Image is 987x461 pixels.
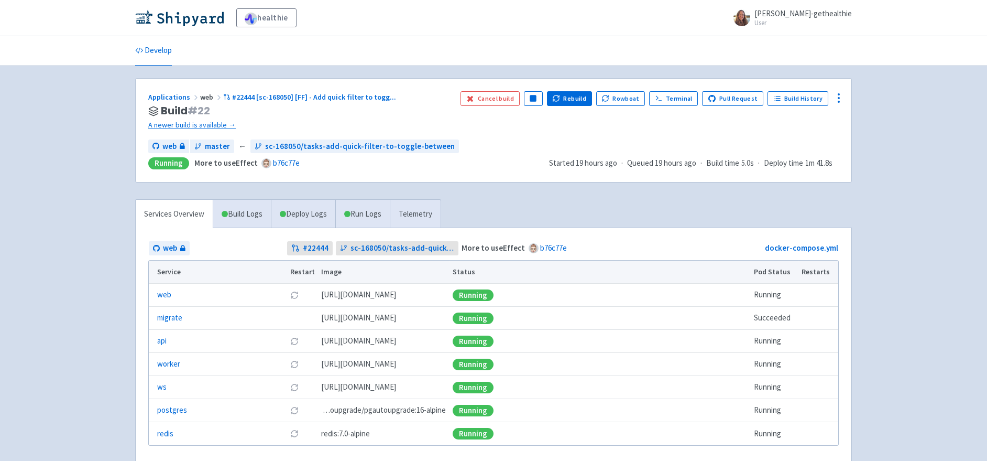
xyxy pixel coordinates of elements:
a: sc-168050/tasks-add-quick-filter-to-toggle-between [336,241,459,255]
time: 19 hours ago [655,158,696,168]
a: #22444 [287,241,333,255]
div: Running [453,382,494,393]
span: Deploy time [764,157,803,169]
td: Running [751,330,798,353]
a: web [148,140,189,154]
button: Restart pod [290,406,299,415]
a: web [149,241,190,255]
a: web [157,289,171,301]
span: # 22 [188,103,210,118]
span: [PERSON_NAME]-gethealthie [754,8,852,18]
th: Restart [287,261,318,284]
span: web [200,92,223,102]
a: [PERSON_NAME]-gethealthie User [727,9,852,26]
span: pgautoupgrade/pgautoupgrade:16-alpine [321,404,446,416]
button: Restart pod [290,383,299,392]
span: [DOMAIN_NAME][URL] [321,289,396,301]
div: · · · [549,157,839,169]
td: Running [751,284,798,307]
a: Telemetry [390,200,441,229]
span: web [162,141,177,153]
a: #22444 [sc-168050] [FF] - Add quick filter to togg... [223,92,398,102]
button: Restart pod [290,337,299,346]
a: api [157,335,167,347]
div: Running [453,359,494,370]
a: migrate [157,312,182,324]
small: User [754,19,852,26]
th: Image [318,261,449,284]
span: Build time [706,157,739,169]
a: Applications [148,92,200,102]
a: Pull Request [702,91,763,106]
a: ws [157,381,167,393]
span: web [163,242,177,254]
span: [DOMAIN_NAME][URL] [321,312,396,324]
span: Queued [627,158,696,168]
strong: More to useEffect [194,158,258,168]
span: [DOMAIN_NAME][URL] [321,358,396,370]
span: [DOMAIN_NAME][URL] [321,335,396,347]
th: Status [449,261,751,284]
button: Restart pod [290,360,299,369]
button: Restart pod [290,430,299,438]
strong: More to useEffect [462,243,525,253]
button: Pause [524,91,543,106]
span: 1m 41.8s [805,157,832,169]
span: [DOMAIN_NAME][URL] [321,381,396,393]
a: Build Logs [213,200,271,229]
a: Run Logs [335,200,390,229]
td: Succeeded [751,307,798,330]
span: sc-168050/tasks-add-quick-filter-to-toggle-between [265,141,455,153]
a: b76c77e [540,243,567,253]
a: worker [157,358,180,370]
a: Services Overview [136,200,213,229]
th: Pod Status [751,261,798,284]
a: Terminal [649,91,698,106]
button: Restart pod [290,291,299,299]
a: b76c77e [273,158,300,168]
div: Running [453,290,494,301]
a: healthie [236,8,297,27]
img: Shipyard logo [135,9,224,26]
th: Service [149,261,287,284]
a: master [190,140,234,154]
span: #22444 [sc-168050] [FF] - Add quick filter to togg ... [232,92,396,102]
span: Started [549,158,617,168]
a: sc-168050/tasks-add-quick-filter-to-toggle-between [250,140,459,154]
a: Deploy Logs [271,200,335,229]
a: Build History [767,91,828,106]
a: docker-compose.yml [765,243,838,253]
button: Rowboat [596,91,645,106]
strong: # 22444 [303,242,328,254]
span: sc-168050/tasks-add-quick-filter-to-toggle-between [350,242,455,254]
span: 5.0s [741,157,754,169]
time: 19 hours ago [576,158,617,168]
div: Running [148,157,189,169]
div: Running [453,405,494,416]
span: redis:7.0-alpine [321,428,370,440]
span: Build [161,105,210,117]
td: Running [751,399,798,422]
th: Restarts [798,261,838,284]
button: Rebuild [547,91,592,106]
span: master [205,141,230,153]
td: Running [751,376,798,399]
span: ← [238,141,246,153]
div: Running [453,428,494,439]
a: A newer build is available → [148,119,452,131]
a: redis [157,428,173,440]
a: postgres [157,404,187,416]
button: Cancel build [460,91,520,106]
td: Running [751,422,798,445]
div: Running [453,336,494,347]
a: Develop [135,36,172,66]
div: Running [453,313,494,324]
td: Running [751,353,798,376]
